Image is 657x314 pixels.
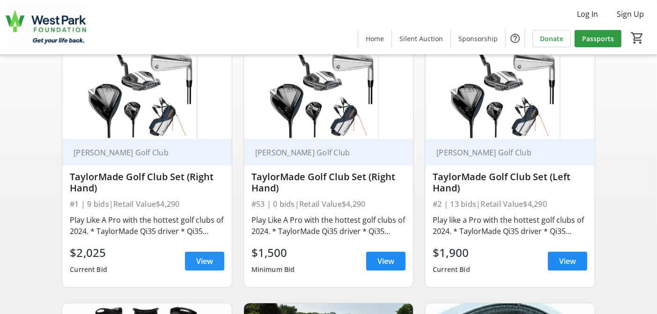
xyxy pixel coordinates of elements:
[433,261,470,278] div: Current Bid
[358,30,391,47] a: Home
[366,252,406,270] a: View
[433,214,587,237] div: Play like a Pro with the hottest golf clubs of 2024. * TaylorMade Qi35 driver * Qi35 fairway - 3 ...
[559,256,576,267] span: View
[399,34,443,44] span: Silent Auction
[433,244,470,261] div: $1,900
[251,244,295,261] div: $1,500
[185,252,224,270] a: View
[433,148,576,157] div: [PERSON_NAME] Golf Club
[70,214,224,237] div: Play Like A Pro with the hottest golf clubs of 2024. * TaylorMade Qi35 driver * Qi35 fairway - 3 ...
[6,4,89,51] img: West Park Healthcare Centre Foundation's Logo
[377,256,394,267] span: View
[70,244,107,261] div: $2,025
[251,171,406,194] div: TaylorMade Golf Club Set (Right Hand)
[251,148,395,157] div: [PERSON_NAME] Golf Club
[62,44,232,139] img: TaylorMade Golf Club Set (Right Hand)
[617,8,644,20] span: Sign Up
[629,29,646,46] button: Cart
[244,44,413,139] img: TaylorMade Golf Club Set (Right Hand)
[70,197,224,211] div: #1 | 9 bids | Retail Value $4,290
[392,30,450,47] a: Silent Auction
[433,197,587,211] div: #2 | 13 bids | Retail Value $4,290
[366,34,384,44] span: Home
[577,8,598,20] span: Log In
[569,7,605,22] button: Log In
[506,29,524,48] button: Help
[609,7,651,22] button: Sign Up
[251,214,406,237] div: Play Like A Pro with the hottest golf clubs of 2024. * TaylorMade Qi35 driver * Qi35 fairway - 3 ...
[70,261,107,278] div: Current Bid
[548,252,587,270] a: View
[425,44,595,139] img: TaylorMade Golf Club Set (Left Hand)
[451,30,505,47] a: Sponsorship
[540,34,563,44] span: Donate
[532,30,571,47] a: Donate
[251,261,295,278] div: Minimum Bid
[433,171,587,194] div: TaylorMade Golf Club Set (Left Hand)
[458,34,498,44] span: Sponsorship
[575,30,621,47] a: Passports
[582,34,614,44] span: Passports
[70,148,213,157] div: [PERSON_NAME] Golf Club
[70,171,224,194] div: TaylorMade Golf Club Set (Right Hand)
[251,197,406,211] div: #53 | 0 bids | Retail Value $4,290
[196,256,213,267] span: View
